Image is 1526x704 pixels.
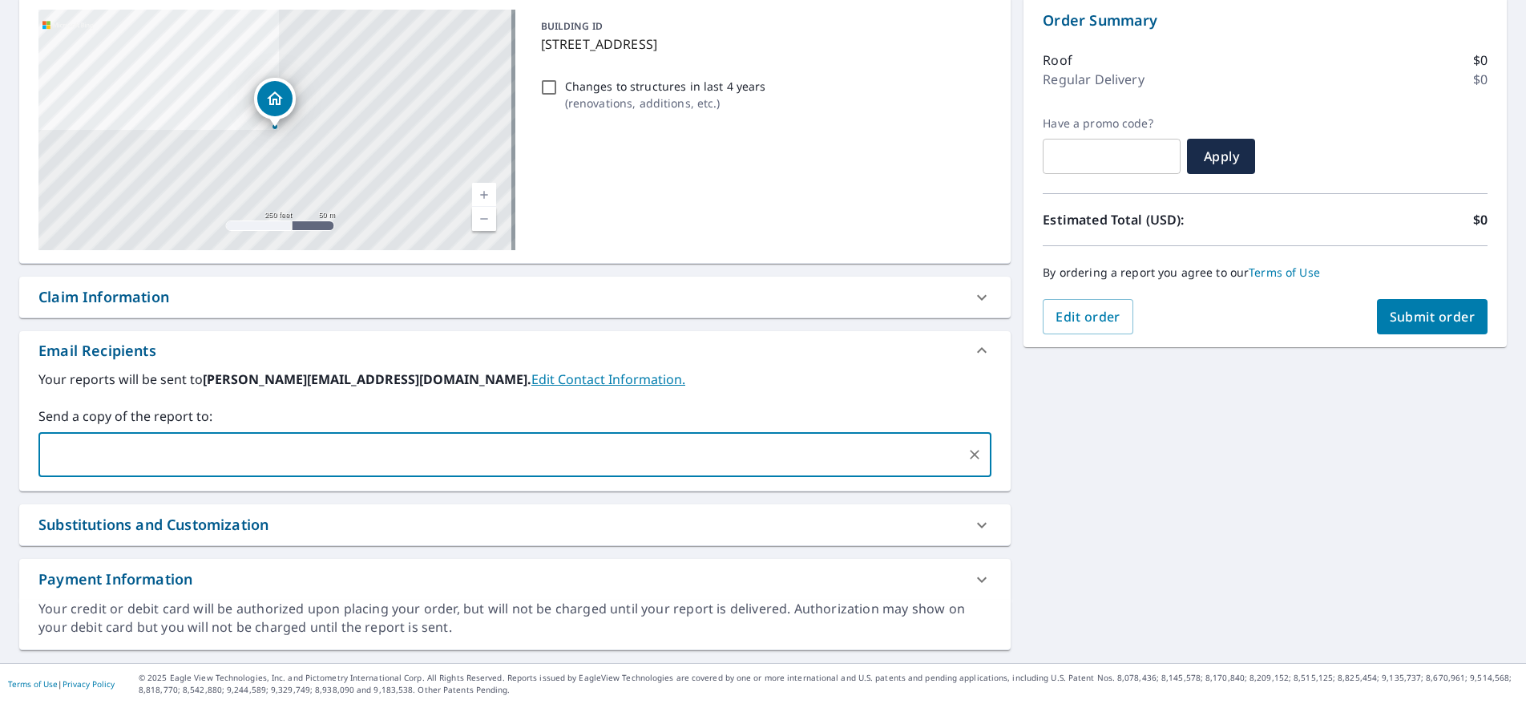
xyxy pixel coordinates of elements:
p: Regular Delivery [1043,70,1144,89]
p: ( renovations, additions, etc. ) [565,95,766,111]
label: Your reports will be sent to [38,370,991,389]
p: $0 [1473,210,1488,229]
p: Changes to structures in last 4 years [565,78,766,95]
a: Current Level 17, Zoom In [472,183,496,207]
a: Privacy Policy [63,678,115,690]
p: $0 [1473,51,1488,70]
div: Claim Information [38,286,169,308]
p: © 2025 Eagle View Technologies, Inc. and Pictometry International Corp. All Rights Reserved. Repo... [139,672,1518,696]
div: Substitutions and Customization [38,514,268,536]
p: BUILDING ID [541,19,603,33]
span: Submit order [1390,308,1476,326]
button: Edit order [1043,299,1133,334]
button: Submit order [1377,299,1488,334]
button: Clear [963,443,986,466]
div: Claim Information [19,277,1011,318]
b: [PERSON_NAME][EMAIL_ADDRESS][DOMAIN_NAME]. [203,370,531,388]
p: Roof [1043,51,1072,70]
p: $0 [1473,70,1488,89]
button: Apply [1187,139,1255,174]
p: | [8,679,115,689]
div: Payment Information [19,559,1011,600]
span: Edit order [1056,308,1120,326]
label: Send a copy of the report to: [38,407,991,426]
div: Substitutions and Customization [19,504,1011,545]
div: Email Recipients [38,340,156,362]
span: Apply [1200,148,1242,165]
a: EditContactInfo [531,370,685,388]
div: Email Recipients [19,331,1011,370]
a: Terms of Use [8,678,58,690]
div: Payment Information [38,568,192,590]
a: Current Level 17, Zoom Out [472,207,496,231]
label: Have a promo code? [1043,116,1181,131]
p: By ordering a report you agree to our [1043,265,1488,280]
div: Your credit or debit card will be authorized upon placing your order, but will not be charged unt... [38,600,991,637]
p: [STREET_ADDRESS] [541,34,986,54]
a: Terms of Use [1249,265,1320,280]
div: Dropped pin, building 1, Residential property, 351 Honey Ln Bluefield, VA 24605 [254,78,296,127]
p: Estimated Total (USD): [1043,210,1265,229]
p: Order Summary [1043,10,1488,31]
